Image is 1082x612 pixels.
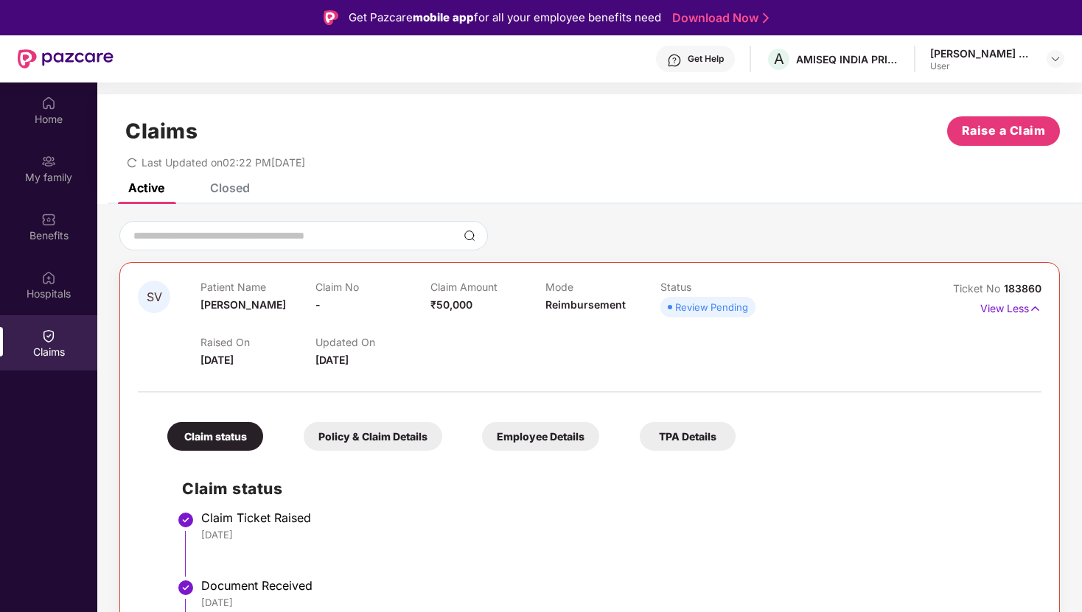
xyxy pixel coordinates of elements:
img: svg+xml;base64,PHN2ZyBpZD0iSG9tZSIgeG1sbnM9Imh0dHA6Ly93d3cudzMub3JnLzIwMDAvc3ZnIiB3aWR0aD0iMjAiIG... [41,96,56,110]
div: Claim Ticket Raised [201,510,1027,525]
img: svg+xml;base64,PHN2ZyBpZD0iQmVuZWZpdHMiIHhtbG5zPSJodHRwOi8vd3d3LnczLm9yZy8yMDAwL3N2ZyIgd2lkdGg9Ij... [41,212,56,227]
img: Stroke [763,10,769,26]
div: Get Help [688,53,724,65]
span: SV [147,291,162,303]
p: Claim No [315,281,430,293]
img: svg+xml;base64,PHN2ZyB3aWR0aD0iMjAiIGhlaWdodD0iMjAiIHZpZXdCb3g9IjAgMCAyMCAyMCIgZmlsbD0ibm9uZSIgeG... [41,154,56,169]
span: [PERSON_NAME] [200,298,286,311]
div: Active [128,180,164,195]
img: svg+xml;base64,PHN2ZyBpZD0iU3RlcC1Eb25lLTMyeDMyIiB4bWxucz0iaHR0cDovL3d3dy53My5vcmcvMjAwMC9zdmciIH... [177,579,195,597]
img: Logo [324,10,338,25]
img: svg+xml;base64,PHN2ZyBpZD0iSGVscC0zMngzMiIgeG1sbnM9Imh0dHA6Ly93d3cudzMub3JnLzIwMDAvc3ZnIiB3aWR0aD... [667,53,682,68]
p: Claim Amount [430,281,545,293]
span: Last Updated on 02:22 PM[DATE] [142,156,305,169]
div: Get Pazcare for all your employee benefits need [349,9,661,27]
div: Claim status [167,422,263,451]
p: View Less [980,297,1041,317]
div: User [930,60,1033,72]
img: svg+xml;base64,PHN2ZyBpZD0iSG9zcGl0YWxzIiB4bWxucz0iaHR0cDovL3d3dy53My5vcmcvMjAwMC9zdmciIHdpZHRoPS... [41,270,56,285]
span: 183860 [1004,282,1041,295]
span: [DATE] [315,354,349,366]
div: Policy & Claim Details [304,422,442,451]
div: TPA Details [640,422,736,451]
img: svg+xml;base64,PHN2ZyBpZD0iQ2xhaW0iIHhtbG5zPSJodHRwOi8vd3d3LnczLm9yZy8yMDAwL3N2ZyIgd2lkdGg9IjIwIi... [41,328,56,343]
img: svg+xml;base64,PHN2ZyBpZD0iRHJvcGRvd24tMzJ4MzIiIHhtbG5zPSJodHRwOi8vd3d3LnczLm9yZy8yMDAwL3N2ZyIgd2... [1050,53,1061,65]
span: A [774,50,784,68]
button: Raise a Claim [947,116,1060,146]
div: [PERSON_NAME] D U [930,46,1033,60]
div: Closed [210,180,250,195]
div: Review Pending [675,300,748,314]
h1: Claims [125,119,198,144]
div: Employee Details [482,422,599,451]
p: Status [660,281,775,293]
img: svg+xml;base64,PHN2ZyB4bWxucz0iaHR0cDovL3d3dy53My5vcmcvMjAwMC9zdmciIHdpZHRoPSIxNyIgaGVpZ2h0PSIxNy... [1029,300,1041,317]
div: Document Received [201,578,1027,593]
span: redo [127,156,137,169]
p: Raised On [200,336,315,348]
div: [DATE] [201,596,1027,609]
span: ₹50,000 [430,298,472,311]
span: Ticket No [953,282,1004,295]
p: Patient Name [200,281,315,293]
span: Reimbursement [545,298,626,311]
h2: Claim status [182,476,1027,501]
div: [DATE] [201,528,1027,541]
p: Updated On [315,336,430,348]
a: Download Now [672,10,764,26]
strong: mobile app [413,10,474,24]
span: - [315,298,321,311]
img: svg+xml;base64,PHN2ZyBpZD0iU2VhcmNoLTMyeDMyIiB4bWxucz0iaHR0cDovL3d3dy53My5vcmcvMjAwMC9zdmciIHdpZH... [464,230,475,242]
span: [DATE] [200,354,234,366]
div: AMISEQ INDIA PRIVATE LIMITED [796,52,899,66]
img: New Pazcare Logo [18,49,114,68]
span: Raise a Claim [962,122,1046,140]
img: svg+xml;base64,PHN2ZyBpZD0iU3RlcC1Eb25lLTMyeDMyIiB4bWxucz0iaHR0cDovL3d3dy53My5vcmcvMjAwMC9zdmciIH... [177,511,195,529]
p: Mode [545,281,660,293]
